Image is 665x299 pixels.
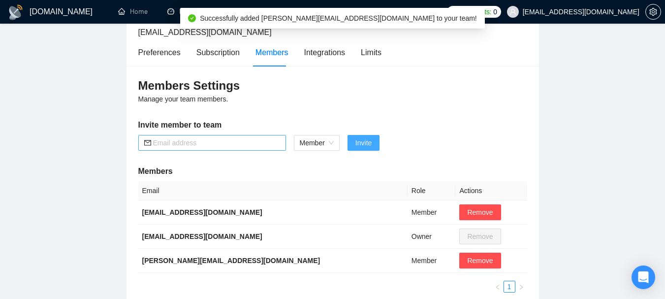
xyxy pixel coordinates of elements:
[408,225,456,249] td: Owner
[492,281,504,293] button: left
[138,181,408,200] th: Email
[495,284,501,290] span: left
[515,281,527,293] button: right
[509,8,516,15] span: user
[632,266,655,289] div: Open Intercom Messenger
[455,181,527,200] th: Actions
[459,204,501,220] button: Remove
[493,6,497,17] span: 0
[467,255,493,266] span: Remove
[300,135,334,150] span: Member
[118,7,148,16] a: homeHome
[462,6,491,17] span: Connects:
[515,281,527,293] li: Next Page
[138,28,272,36] span: [EMAIL_ADDRESS][DOMAIN_NAME]
[196,46,240,59] div: Subscription
[8,4,24,20] img: logo
[142,208,262,216] b: [EMAIL_ADDRESS][DOMAIN_NAME]
[304,46,346,59] div: Integrations
[348,135,380,151] button: Invite
[138,166,527,177] h5: Members
[138,46,181,59] div: Preferences
[408,249,456,273] td: Member
[645,8,661,16] a: setting
[504,281,515,293] li: 1
[138,119,527,131] h5: Invite member to team
[361,46,381,59] div: Limits
[355,137,372,148] span: Invite
[167,7,212,16] a: dashboardDashboard
[459,253,501,268] button: Remove
[142,233,262,240] b: [EMAIL_ADDRESS][DOMAIN_NAME]
[188,14,196,22] span: check-circle
[142,257,320,265] b: [PERSON_NAME][EMAIL_ADDRESS][DOMAIN_NAME]
[144,139,151,146] span: mail
[504,281,515,292] a: 1
[645,4,661,20] button: setting
[138,95,228,103] span: Manage your team members.
[492,281,504,293] li: Previous Page
[232,7,268,16] a: searchScanner
[408,181,456,200] th: Role
[138,78,527,94] h3: Members Settings
[467,207,493,218] span: Remove
[153,137,280,148] input: Email address
[408,200,456,225] td: Member
[255,46,288,59] div: Members
[200,14,477,22] span: Successfully added [PERSON_NAME][EMAIL_ADDRESS][DOMAIN_NAME] to your team!
[518,284,524,290] span: right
